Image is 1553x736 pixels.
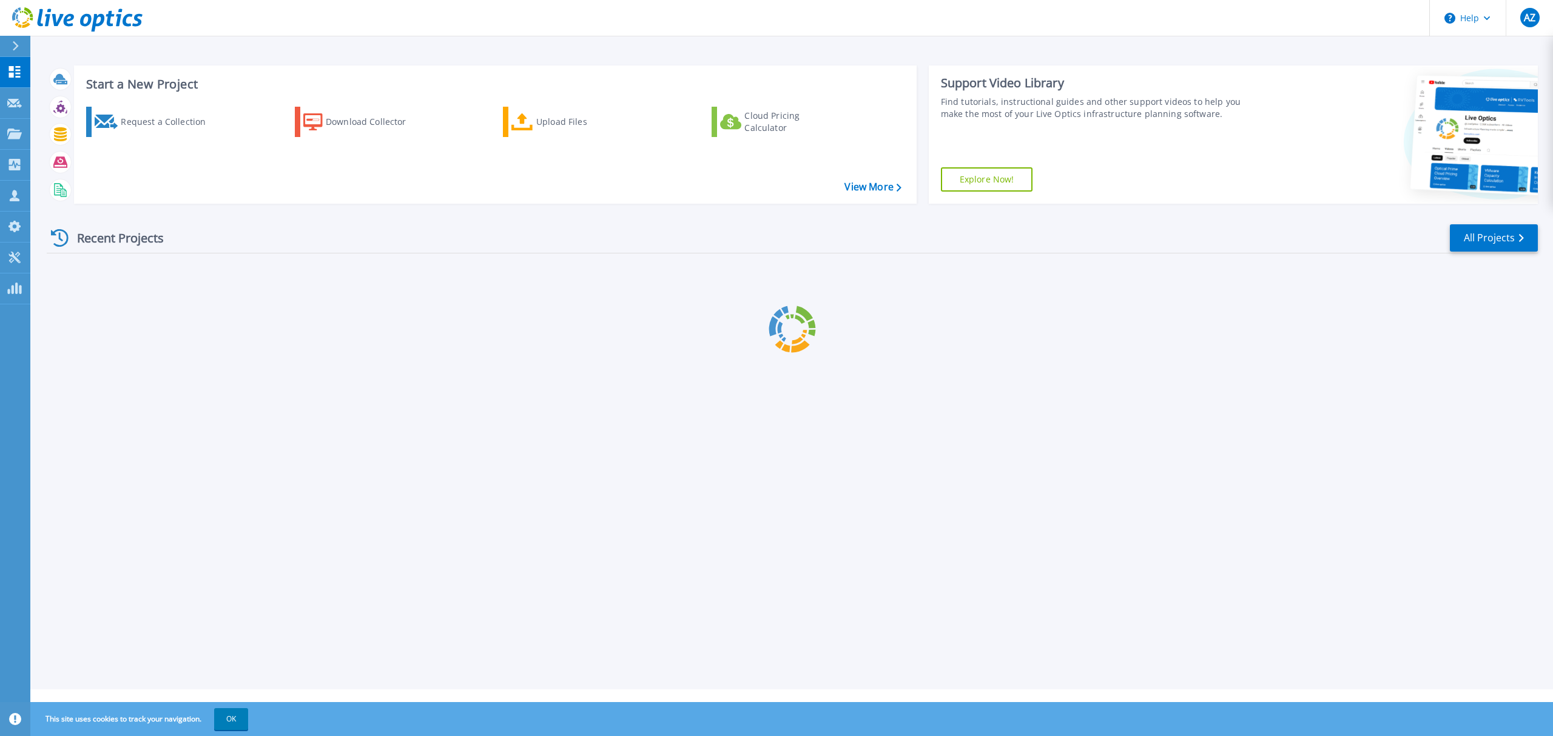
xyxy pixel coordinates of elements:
[503,107,638,137] a: Upload Files
[33,708,248,730] span: This site uses cookies to track your navigation.
[941,167,1033,192] a: Explore Now!
[712,107,847,137] a: Cloud Pricing Calculator
[121,110,218,134] div: Request a Collection
[1524,13,1535,22] span: AZ
[941,96,1256,120] div: Find tutorials, instructional guides and other support videos to help you make the most of your L...
[47,223,180,253] div: Recent Projects
[744,110,841,134] div: Cloud Pricing Calculator
[326,110,423,134] div: Download Collector
[86,107,221,137] a: Request a Collection
[86,78,901,91] h3: Start a New Project
[536,110,633,134] div: Upload Files
[844,181,901,193] a: View More
[214,708,248,730] button: OK
[295,107,430,137] a: Download Collector
[941,75,1256,91] div: Support Video Library
[1450,224,1538,252] a: All Projects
